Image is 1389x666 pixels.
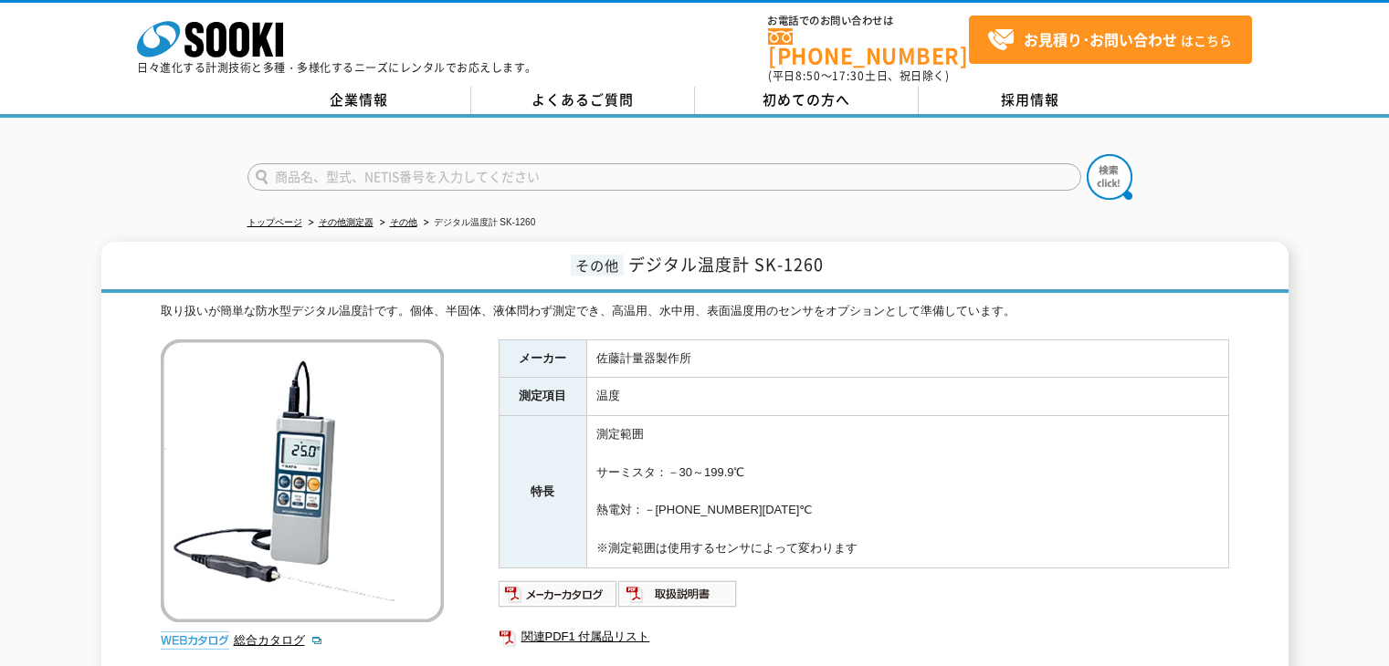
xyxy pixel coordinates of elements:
span: 8:50 [795,68,821,84]
a: その他測定器 [319,217,374,227]
li: デジタル温度計 SK-1260 [420,213,536,233]
span: お電話でのお問い合わせは [768,16,969,26]
a: お見積り･お問い合わせはこちら [969,16,1252,64]
a: トップページ [247,217,302,227]
span: はこちら [987,26,1232,54]
td: 佐藤計量器製作所 [586,339,1228,378]
img: メーカーカタログ [499,579,618,609]
img: btn_search.png [1087,154,1132,200]
th: 測定項目 [499,378,586,416]
img: 取扱説明書 [618,579,738,609]
a: 関連PDF1 付属品リスト [499,625,1229,649]
td: 温度 [586,378,1228,416]
span: 17:30 [832,68,865,84]
a: 初めての方へ [695,87,919,114]
span: (平日 ～ 土日、祝日除く) [768,68,949,84]
div: 取り扱いが簡単な防水型デジタル温度計です。個体、半固体、液体問わず測定でき、高温用、水中用、表面温度用のセンサをオプションとして準備しています。 [161,302,1229,321]
a: よくあるご質問 [471,87,695,114]
a: [PHONE_NUMBER] [768,28,969,66]
a: その他 [390,217,417,227]
p: 日々進化する計測技術と多種・多様化するニーズにレンタルでお応えします。 [137,62,537,73]
span: その他 [571,255,624,276]
strong: お見積り･お問い合わせ [1024,28,1177,50]
th: メーカー [499,339,586,378]
a: 企業情報 [247,87,471,114]
td: 測定範囲 サーミスタ：－30～199.9℃ 熱電対：－[PHONE_NUMBER][DATE]℃ ※測定範囲は使用するセンサによって変わります [586,416,1228,568]
a: 採用情報 [919,87,1142,114]
a: メーカーカタログ [499,591,618,605]
img: webカタログ [161,631,229,650]
a: 取扱説明書 [618,591,738,605]
span: 初めての方へ [763,89,850,109]
a: 総合カタログ [234,633,323,647]
th: 特長 [499,416,586,568]
input: 商品名、型式、NETIS番号を入力してください [247,163,1081,191]
span: デジタル温度計 SK-1260 [628,252,824,276]
img: デジタル温度計 SK-1260 [161,339,444,622]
